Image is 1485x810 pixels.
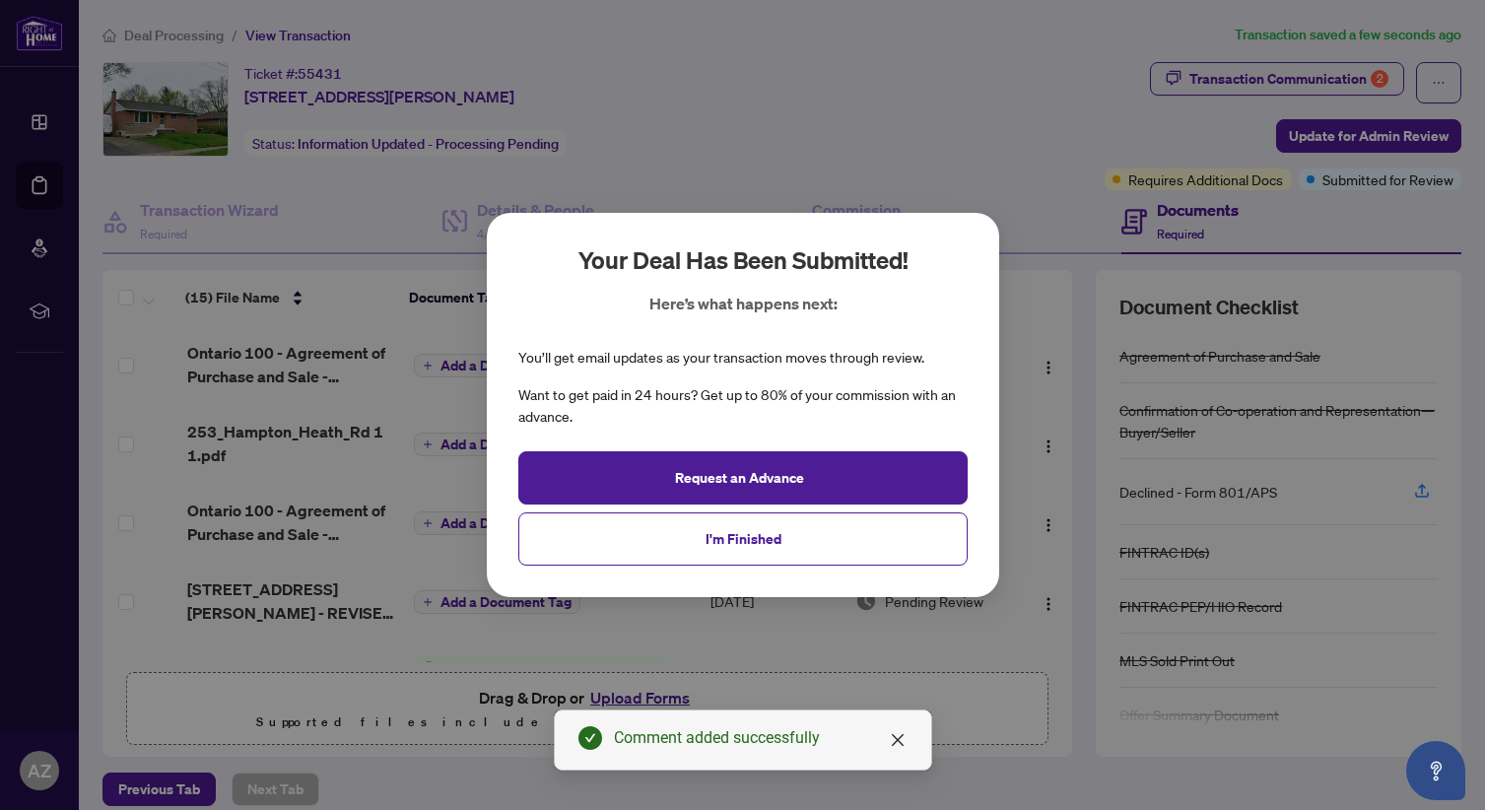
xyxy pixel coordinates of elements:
[518,347,924,369] div: You’ll get email updates as your transaction moves through review.
[578,726,602,750] span: check-circle
[577,244,908,276] h2: Your deal has been submitted!
[614,726,908,750] div: Comment added successfully
[518,512,968,566] button: I'm Finished
[648,292,837,315] p: Here’s what happens next:
[518,451,968,505] button: Request an Advance
[518,384,968,428] div: Want to get paid in 24 hours? Get up to 80% of your commission with an advance.
[1406,741,1465,800] button: Open asap
[890,732,906,748] span: close
[705,523,780,555] span: I'm Finished
[674,462,803,494] span: Request an Advance
[887,729,909,751] a: Close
